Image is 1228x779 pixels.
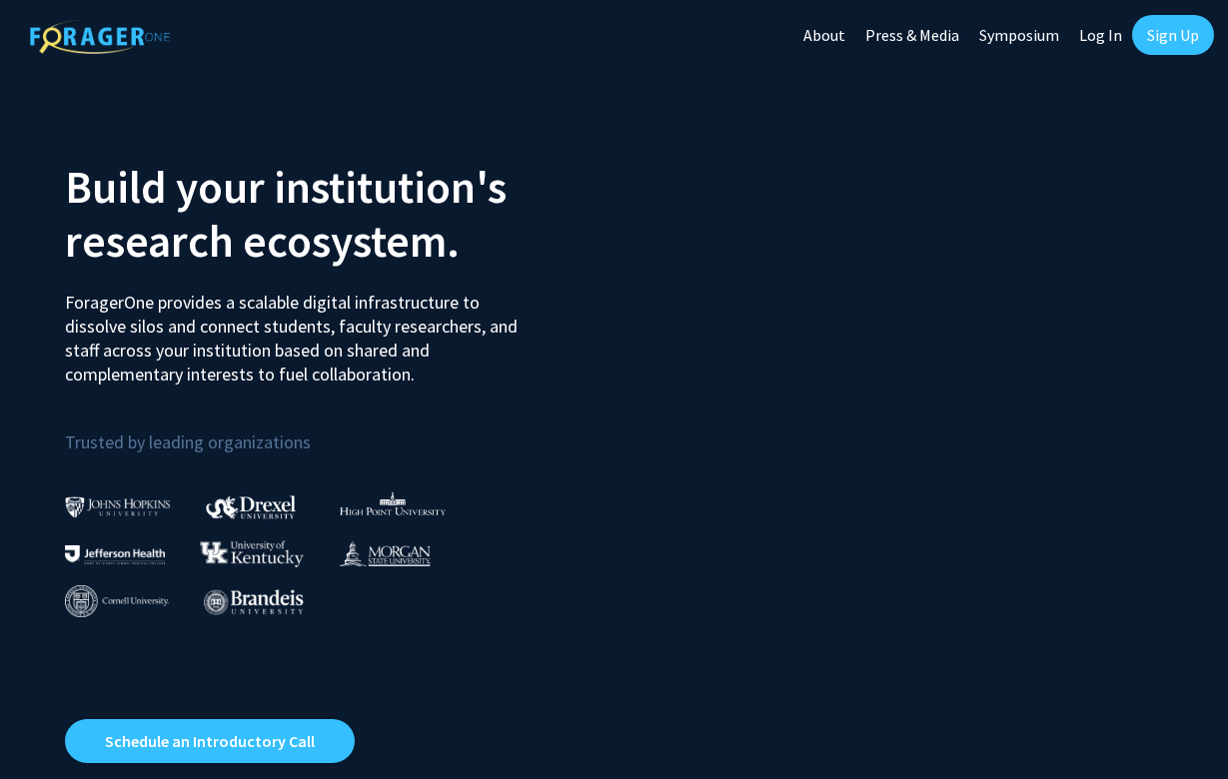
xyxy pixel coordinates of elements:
[1132,15,1214,55] a: Sign Up
[65,545,165,564] img: Thomas Jefferson University
[200,540,304,567] img: University of Kentucky
[65,585,169,618] img: Cornell University
[339,540,431,566] img: Morgan State University
[204,589,304,614] img: Brandeis University
[65,719,355,763] a: Opens in a new tab
[340,491,446,515] img: High Point University
[65,402,600,457] p: Trusted by leading organizations
[1143,689,1213,764] iframe: Chat
[65,496,171,517] img: Johns Hopkins University
[65,160,600,268] h2: Build your institution's research ecosystem.
[65,276,535,387] p: ForagerOne provides a scalable digital infrastructure to dissolve silos and connect students, fac...
[206,495,296,518] img: Drexel University
[30,19,170,54] img: ForagerOne Logo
